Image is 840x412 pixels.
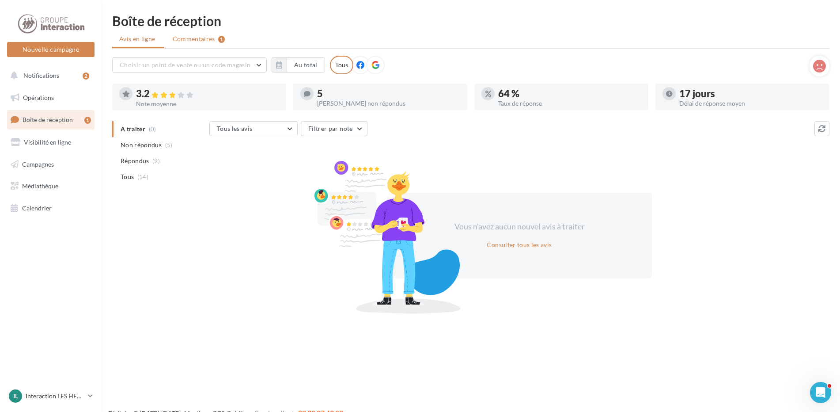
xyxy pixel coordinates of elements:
[136,89,279,99] div: 3.2
[5,133,96,152] a: Visibilité en ligne
[317,89,460,99] div: 5
[272,57,325,72] button: Au total
[83,72,89,80] div: 2
[84,117,91,124] div: 1
[217,125,253,132] span: Tous les avis
[22,204,52,212] span: Calendrier
[5,88,96,107] a: Opérations
[165,141,173,149] span: (5)
[121,172,134,181] span: Tous
[112,57,267,72] button: Choisir un point de vente ou un code magasin
[679,100,822,107] div: Délai de réponse moyen
[301,121,367,136] button: Filtrer par note
[5,155,96,174] a: Campagnes
[22,182,58,190] span: Médiathèque
[7,42,95,57] button: Nouvelle campagne
[121,141,162,149] span: Non répondus
[443,221,595,233] div: Vous n'avez aucun nouvel avis à traiter
[498,100,641,107] div: Taux de réponse
[287,57,325,72] button: Au total
[26,392,84,401] p: Interaction LES HERBIERS
[330,56,353,74] div: Tous
[317,100,460,107] div: [PERSON_NAME] non répondus
[209,121,298,136] button: Tous les avis
[136,101,279,107] div: Note moyenne
[120,61,250,69] span: Choisir un point de vente ou un code magasin
[218,36,225,43] div: 1
[810,382,831,403] iframe: Intercom live chat
[679,89,822,99] div: 17 jours
[498,89,641,99] div: 64 %
[7,388,95,404] a: IL Interaction LES HERBIERS
[24,138,71,146] span: Visibilité en ligne
[23,116,73,123] span: Boîte de réception
[152,157,160,164] span: (9)
[22,160,54,168] span: Campagnes
[23,94,54,101] span: Opérations
[112,14,829,27] div: Boîte de réception
[5,199,96,217] a: Calendrier
[137,173,148,180] span: (14)
[121,156,149,165] span: Répondus
[5,110,96,129] a: Boîte de réception1
[5,66,93,85] button: Notifications 2
[5,177,96,195] a: Médiathèque
[173,34,215,43] span: Commentaires
[483,240,555,250] button: Consulter tous les avis
[13,392,18,401] span: IL
[23,72,59,79] span: Notifications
